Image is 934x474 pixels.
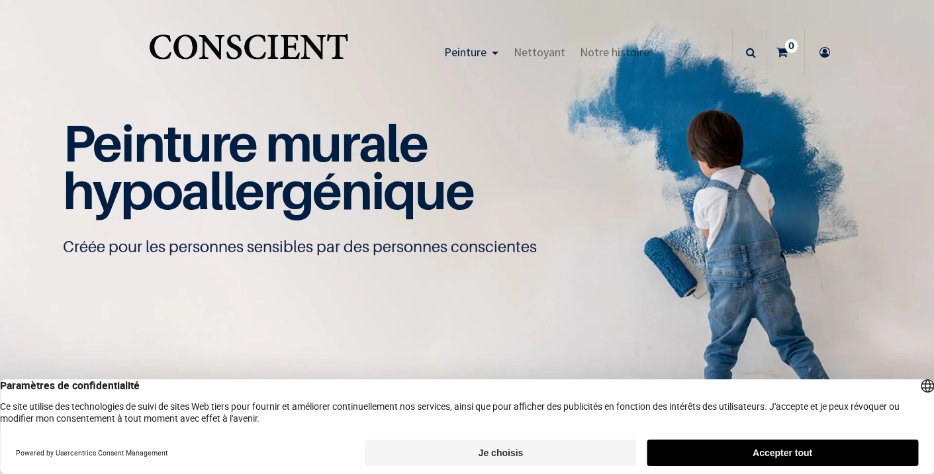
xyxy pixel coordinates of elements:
span: Notre histoire [580,44,649,60]
a: 0 [767,29,804,75]
a: Logo of Conscient [146,26,351,79]
span: hypoallergénique [63,160,474,221]
p: Créée pour les personnes sensibles par des personnes conscientes [63,236,872,258]
a: Peinture [437,29,506,75]
span: Nettoyant [514,44,565,60]
span: Peinture [444,44,487,60]
sup: 0 [785,39,798,52]
span: Peinture murale [63,112,428,173]
img: Conscient [146,26,351,79]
